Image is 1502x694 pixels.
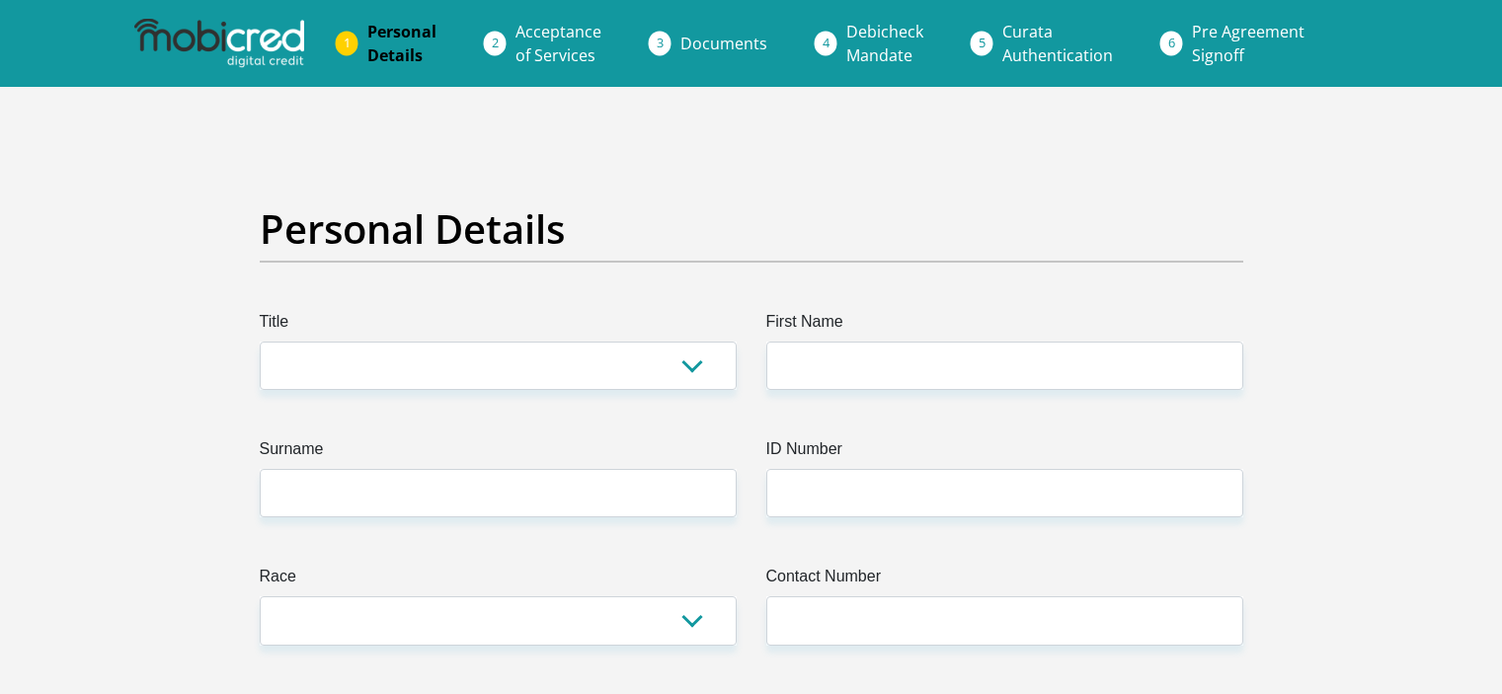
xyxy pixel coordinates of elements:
[766,565,1243,596] label: Contact Number
[830,12,939,75] a: DebicheckMandate
[766,310,1243,342] label: First Name
[260,469,737,517] input: Surname
[1192,21,1304,66] span: Pre Agreement Signoff
[515,21,601,66] span: Acceptance of Services
[766,342,1243,390] input: First Name
[352,12,452,75] a: PersonalDetails
[846,21,923,66] span: Debicheck Mandate
[766,437,1243,469] label: ID Number
[1002,21,1113,66] span: Curata Authentication
[260,437,737,469] label: Surname
[260,310,737,342] label: Title
[500,12,617,75] a: Acceptanceof Services
[665,24,783,63] a: Documents
[134,19,304,68] img: mobicred logo
[766,596,1243,645] input: Contact Number
[260,205,1243,253] h2: Personal Details
[987,12,1129,75] a: CurataAuthentication
[367,21,436,66] span: Personal Details
[680,33,767,54] span: Documents
[260,565,737,596] label: Race
[1176,12,1320,75] a: Pre AgreementSignoff
[766,469,1243,517] input: ID Number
